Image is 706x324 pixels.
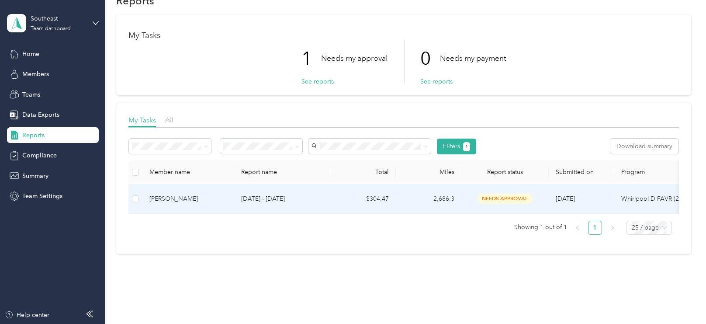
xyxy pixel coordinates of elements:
[606,221,619,235] li: Next Page
[301,40,321,77] p: 1
[571,221,585,235] li: Previous Page
[22,151,57,160] span: Compliance
[330,185,396,214] td: $304.47
[5,310,49,320] button: Help center
[396,185,461,214] td: 2,686.3
[588,221,602,234] a: 1
[437,139,477,154] button: Filters1
[22,90,40,99] span: Teams
[626,221,672,235] div: Page Size
[468,168,542,176] span: Report status
[165,116,173,124] span: All
[234,160,330,185] th: Report name
[128,116,156,124] span: My Tasks
[22,192,62,201] span: Team Settings
[128,31,679,40] h1: My Tasks
[632,221,667,234] span: 25 / page
[465,143,468,151] span: 1
[440,53,506,64] p: Needs my payment
[556,195,575,202] span: [DATE]
[22,110,59,119] span: Data Exports
[301,77,334,86] button: See reports
[610,139,678,154] button: Download summary
[321,53,388,64] p: Needs my approval
[575,225,580,230] span: left
[149,194,227,204] div: [PERSON_NAME]
[241,194,323,204] p: [DATE] - [DATE]
[657,275,706,324] iframe: Everlance-gr Chat Button Frame
[606,221,619,235] button: right
[22,131,45,140] span: Reports
[31,26,71,31] div: Team dashboard
[22,171,48,181] span: Summary
[420,40,440,77] p: 0
[463,142,471,151] button: 1
[610,225,615,230] span: right
[149,168,227,176] div: Member name
[549,160,614,185] th: Submitted on
[22,49,39,59] span: Home
[22,70,49,79] span: Members
[31,14,85,23] div: Southeast
[478,194,533,204] span: needs approval
[420,77,453,86] button: See reports
[571,221,585,235] button: left
[337,168,389,176] div: Total
[142,160,234,185] th: Member name
[514,221,567,234] span: Showing 1 out of 1
[403,168,454,176] div: Miles
[588,221,602,235] li: 1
